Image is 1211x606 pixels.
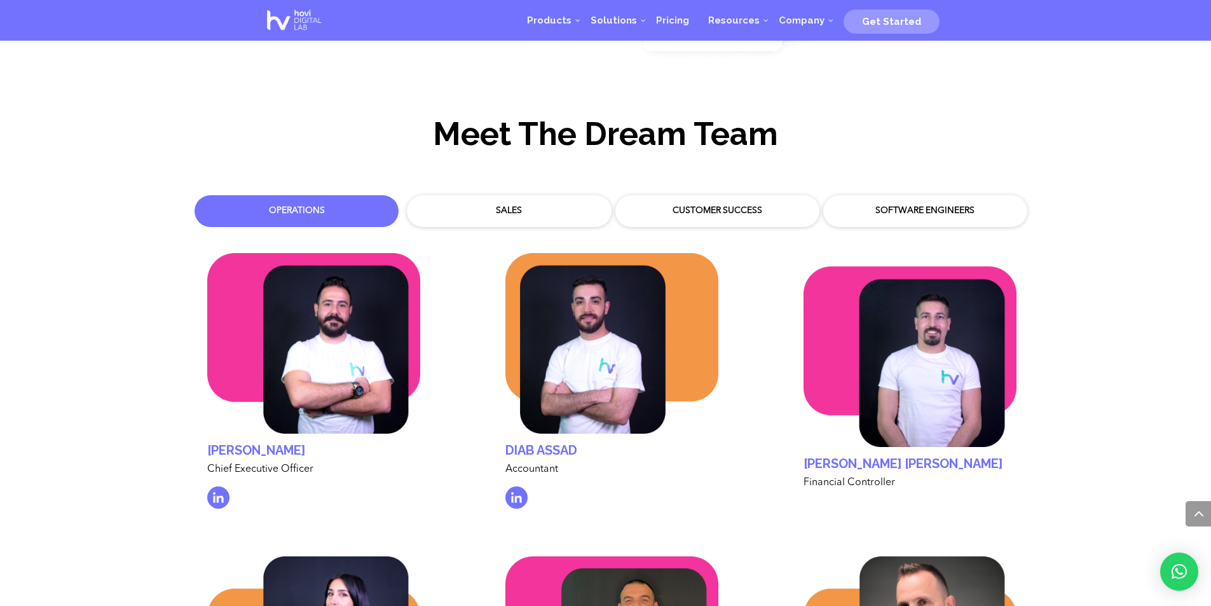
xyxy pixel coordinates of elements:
[204,205,389,217] div: Operations
[647,1,699,39] a: Pricing
[591,15,637,26] span: Solutions
[517,1,581,39] a: Products
[581,1,647,39] a: Solutions
[769,1,834,39] a: Company
[625,205,810,217] div: Customer Success
[862,16,921,27] span: Get Started
[708,15,760,26] span: Resources
[656,15,689,26] span: Pricing
[833,205,1018,217] div: Software Engineers
[416,205,601,217] div: Sales
[844,11,940,30] a: Get Started
[699,1,769,39] a: Resources
[527,15,571,26] span: Products
[779,15,824,26] span: Company
[263,116,949,158] h2: Meet The Dream Team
